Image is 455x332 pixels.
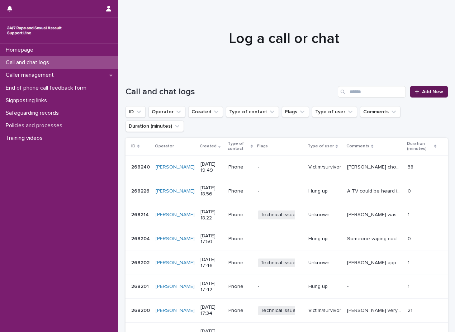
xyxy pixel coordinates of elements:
tr: 268240268240 [PERSON_NAME] [DATE] 19:49Phone-Victim/survivor[PERSON_NAME] chose to remain anonymo... [125,155,448,179]
p: Phone [228,308,252,314]
p: [DATE] 17:34 [200,304,223,317]
p: Unknown [308,212,341,218]
p: Type of user [308,142,334,150]
p: Caller was unable to hear me and could be heard saying that they called back as they could not he... [347,210,403,218]
a: [PERSON_NAME] [156,164,195,170]
button: Type of contact [226,106,279,118]
p: A TV could be heard in the background before the caller hung up [347,187,403,194]
p: [DATE] 18:22 [200,209,223,221]
p: Call and chat logs [3,59,55,66]
tr: 268200268200 [PERSON_NAME] [DATE] 17:34PhoneTechnical issue - otherVictim/survivor[PERSON_NAME] v... [125,299,448,323]
p: Hung up [308,188,341,194]
p: 0 [408,187,412,194]
button: Created [188,106,223,118]
button: Type of user [312,106,357,118]
p: Caller management [3,72,60,79]
p: - [258,188,303,194]
p: [DATE] 19:49 [200,161,223,174]
p: Phone [228,188,252,194]
h1: Call and chat logs [125,87,335,97]
p: Phone [228,236,252,242]
p: Stephen very briefly mentioned experiencing SV. Stephen chose not to explore his thoughts or feel... [347,306,403,314]
button: Operator [148,106,185,118]
a: [PERSON_NAME] [156,260,195,266]
input: Search [338,86,406,98]
tr: 268201268201 [PERSON_NAME] [DATE] 17:42Phone-Hung up-- 11 [125,275,448,299]
p: Hung up [308,236,341,242]
p: 268204 [131,234,151,242]
tr: 268204268204 [PERSON_NAME] [DATE] 17:50Phone-Hung upSomeone vaping could be heard on the other en... [125,227,448,251]
span: Technical issue - other [258,259,316,267]
button: Flags [282,106,309,118]
p: End of phone call feedback form [3,85,92,91]
p: [DATE] 17:50 [200,233,223,245]
tr: 268202268202 [PERSON_NAME] [DATE] 17:46PhoneTechnical issue - otherUnknown[PERSON_NAME] appeared ... [125,251,448,275]
p: Phone [228,164,252,170]
p: Flags [257,142,268,150]
p: [DATE] 17:46 [200,257,223,269]
p: 268226 [131,187,151,194]
p: Someone vaping could be heard on the other end of the phone before the caller hung up [347,234,403,242]
p: Policies and processes [3,122,68,129]
p: 268201 [131,282,150,290]
img: rhQMoQhaT3yELyF149Cw [6,23,63,38]
a: [PERSON_NAME] [156,188,195,194]
a: Add New [410,86,448,98]
button: Comments [360,106,401,118]
p: 268200 [131,306,151,314]
span: Add New [422,89,443,94]
p: 1 [408,210,411,218]
a: [PERSON_NAME] [156,308,195,314]
p: Type of contact [228,140,249,153]
button: ID [125,106,146,118]
p: 1 [408,259,411,266]
p: Phone [228,212,252,218]
button: Duration (minutes) [125,120,184,132]
p: Homepage [3,47,39,53]
p: 21 [408,306,414,314]
p: Phone [228,260,252,266]
p: Victim/survivor [308,308,341,314]
p: [DATE] 17:42 [200,281,223,293]
h1: Log a call or chat [125,30,442,47]
p: - [258,236,303,242]
a: [PERSON_NAME] [156,236,195,242]
p: 268240 [131,163,151,170]
p: Victim/survivor [308,164,341,170]
p: - [258,284,303,290]
a: [PERSON_NAME] [156,284,195,290]
span: Technical issue - other [258,306,316,315]
tr: 268214268214 [PERSON_NAME] [DATE] 18:22PhoneTechnical issue - otherUnknown[PERSON_NAME] was unabl... [125,203,448,227]
p: Caller chose to remain anonymous, and very briefly mentioned experiencing SV perpetrated by her m... [347,163,403,170]
p: 0 [408,234,412,242]
p: - [347,282,350,290]
p: Created [200,142,217,150]
span: Technical issue - other [258,210,316,219]
p: Comments [346,142,369,150]
p: Phone [228,284,252,290]
tr: 268226268226 [PERSON_NAME] [DATE] 18:56Phone-Hung upA TV could be heard in the background before ... [125,179,448,203]
p: Unknown [308,260,341,266]
p: Duration (minutes) [407,140,432,153]
p: 1 [408,282,411,290]
p: 38 [408,163,415,170]
p: Training videos [3,135,48,142]
p: Operator [155,142,174,150]
a: [PERSON_NAME] [156,212,195,218]
p: - [258,164,303,170]
p: Caller appeared to not be able to hear me as they kept repeating "Hello" and after ending the cal... [347,259,403,266]
p: ID [131,142,136,150]
p: 268214 [131,210,150,218]
p: 268202 [131,259,151,266]
p: Signposting links [3,97,53,104]
p: Safeguarding records [3,110,65,117]
p: [DATE] 18:56 [200,185,223,197]
p: Hung up [308,284,341,290]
